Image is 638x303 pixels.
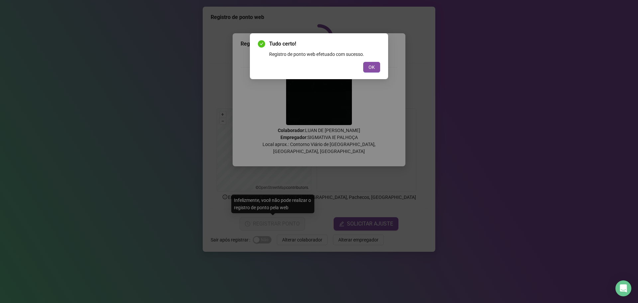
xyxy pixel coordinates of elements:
[369,64,375,71] span: OK
[615,280,631,296] div: Open Intercom Messenger
[269,51,380,58] div: Registro de ponto web efetuado com sucesso.
[363,62,380,73] button: OK
[269,40,380,48] span: Tudo certo!
[258,40,265,48] span: check-circle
